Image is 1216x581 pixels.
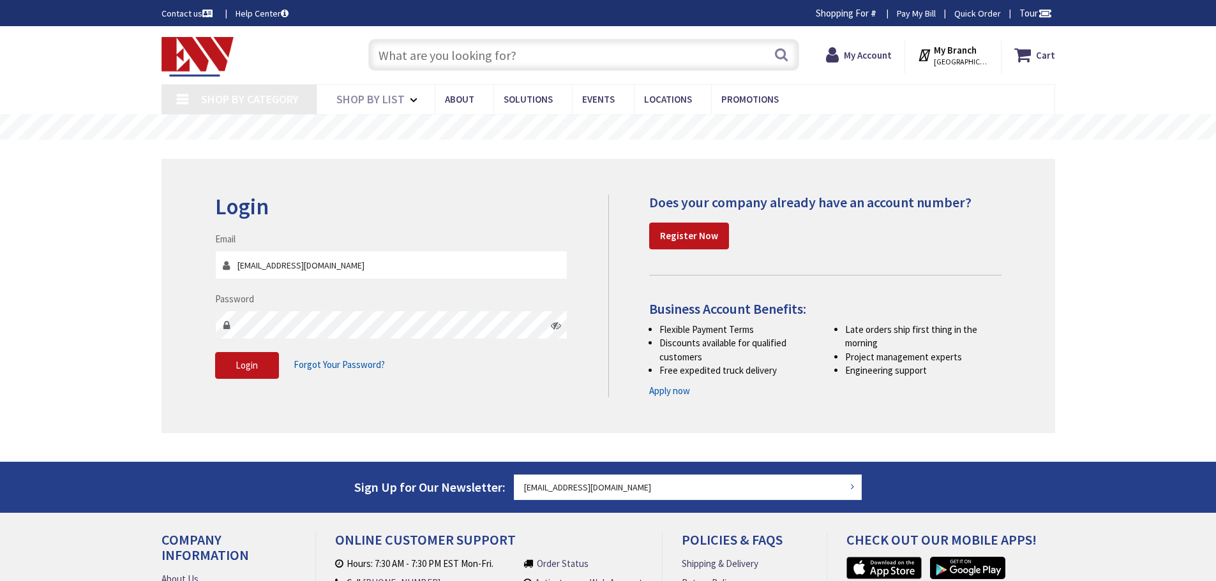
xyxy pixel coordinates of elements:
[236,359,258,371] span: Login
[649,301,1002,316] h4: Business Account Benefits:
[354,479,506,495] span: Sign Up for Our Newsletter:
[644,93,692,105] span: Locations
[215,352,279,379] button: Login
[551,320,561,330] i: Click here to show/hide password
[897,7,936,20] a: Pay My Bill
[514,474,862,500] input: Enter your email address
[826,43,892,66] a: My Account
[336,92,405,107] span: Shop By List
[215,195,568,219] h2: Login
[845,323,1002,350] li: Late orders ship first thing in the morning
[844,49,892,61] strong: My Account
[161,7,215,20] a: Contact us
[816,7,869,19] span: Shopping For
[215,292,254,305] label: Password
[659,364,816,377] li: Free expedited truck delivery
[161,37,234,77] img: Electrical Wholesalers, Inc.
[201,92,299,107] span: Shop By Category
[871,7,876,19] strong: #
[582,93,615,105] span: Events
[659,323,816,336] li: Flexible Payment Terms
[215,251,568,279] input: Email
[649,223,729,249] a: Register Now
[445,93,474,105] span: About
[504,93,553,105] span: Solutions
[682,532,807,557] h4: Policies & FAQs
[934,44,977,56] strong: My Branch
[335,557,512,570] li: Hours: 7:30 AM - 7:30 PM EST Mon-Fri.
[492,121,726,135] rs-layer: Free Same Day Pickup at 19 Locations
[368,39,799,71] input: What are you looking for?
[1019,7,1052,19] span: Tour
[721,93,779,105] span: Promotions
[335,532,643,557] h4: Online Customer Support
[1036,43,1055,66] strong: Cart
[236,7,289,20] a: Help Center
[294,358,385,371] span: Forgot Your Password?
[537,557,589,570] a: Order Status
[161,532,296,572] h4: Company Information
[954,7,1001,20] a: Quick Order
[294,353,385,377] a: Forgot Your Password?
[917,43,988,66] div: My Branch [GEOGRAPHIC_DATA], [GEOGRAPHIC_DATA]
[845,364,1002,377] li: Engineering support
[934,57,988,67] span: [GEOGRAPHIC_DATA], [GEOGRAPHIC_DATA]
[659,336,816,364] li: Discounts available for qualified customers
[846,532,1065,557] h4: Check out Our Mobile Apps!
[682,557,758,570] a: Shipping & Delivery
[1014,43,1055,66] a: Cart
[215,232,236,246] label: Email
[649,195,1002,210] h4: Does your company already have an account number?
[660,230,718,242] strong: Register Now
[649,384,690,397] a: Apply now
[845,350,1002,364] li: Project management experts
